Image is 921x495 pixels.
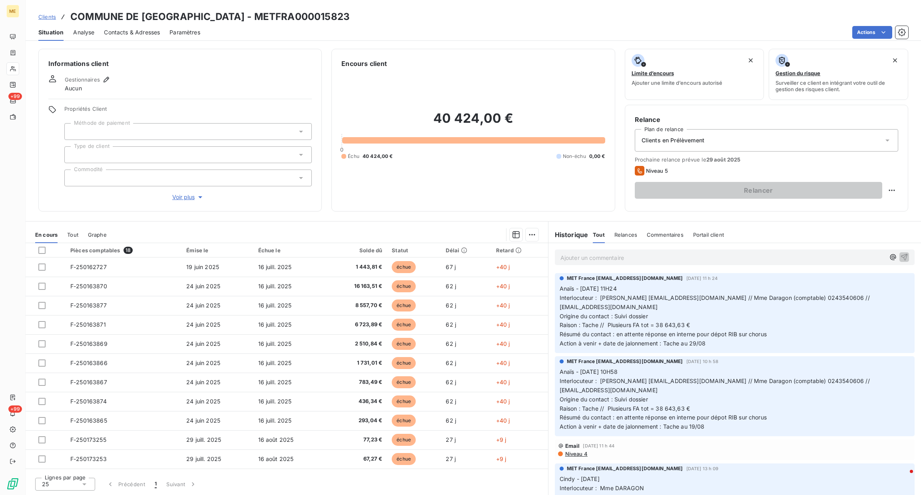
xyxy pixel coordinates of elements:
span: échue [392,261,416,273]
a: +99 [6,94,19,107]
span: Prochaine relance prévue le [635,156,898,163]
span: 67,27 € [331,455,383,463]
span: 24 juin 2025 [186,359,220,366]
span: 16 juill. 2025 [258,340,292,347]
span: Origine du contact : Suivi dossier [560,396,648,403]
span: Limite d’encours [632,70,674,76]
span: Raison : Tache // Plusieurs FA tot = 38 643,63 € [560,321,690,328]
span: échue [392,319,416,331]
a: Clients [38,13,56,21]
div: Pièces comptables [70,247,177,254]
span: 62 j [446,359,456,366]
span: MET France [EMAIL_ADDRESS][DOMAIN_NAME] [567,465,683,472]
span: F-250163867 [70,379,107,385]
button: Relancer [635,182,882,199]
button: 1 [150,476,161,493]
span: 783,49 € [331,378,383,386]
span: Résumé du contact : en attente réponse en interne pour dépot RIB sur chorus [560,331,767,337]
span: MET France [EMAIL_ADDRESS][DOMAIN_NAME] [567,275,683,282]
span: 16 juill. 2025 [258,302,292,309]
span: F-250163871 [70,321,106,328]
span: Email [565,443,580,449]
span: échue [392,299,416,311]
span: 40 424,00 € [363,153,393,160]
span: Anaïs - [DATE] 10H58 [560,368,618,375]
span: 16 août 2025 [258,436,294,443]
span: échue [392,395,416,407]
span: +40 j [496,263,510,270]
span: échue [392,453,416,465]
span: [DATE] 13 h 09 [686,466,719,471]
div: Retard [496,247,543,253]
span: Voir plus [172,193,204,201]
span: échue [392,415,416,427]
span: 1 731,01 € [331,359,383,367]
span: 16 juill. 2025 [258,379,292,385]
span: F-250163870 [70,283,107,289]
span: F-250163865 [70,417,107,424]
span: +40 j [496,283,510,289]
span: Ajouter une limite d’encours autorisé [632,80,722,86]
span: [DATE] 10 h 58 [686,359,719,364]
span: Interlocuteur : [PERSON_NAME] [EMAIL_ADDRESS][DOMAIN_NAME] // Mme Daragon (comptable) 0243540606 ... [560,294,871,310]
span: Gestionnaires [65,76,100,83]
span: 24 juin 2025 [186,379,220,385]
input: Ajouter une valeur [71,128,78,135]
div: Délai [446,247,486,253]
span: 0 [340,146,343,153]
span: F-250163877 [70,302,107,309]
span: Action à venir + date de jalonnement : Tache au 19/08 [560,423,705,430]
span: échue [392,357,416,369]
div: ME [6,5,19,18]
img: Logo LeanPay [6,477,19,490]
span: Graphe [88,232,107,238]
span: 16 juill. 2025 [258,359,292,366]
span: Contacts & Adresses [104,28,160,36]
span: MET France [EMAIL_ADDRESS][DOMAIN_NAME] [567,358,683,365]
button: Voir plus [64,193,312,202]
span: échue [392,280,416,292]
span: 62 j [446,283,456,289]
span: 29 juill. 2025 [186,455,221,462]
h2: 40 424,00 € [341,110,605,134]
span: +40 j [496,359,510,366]
span: Anaïs - [DATE] 11H24 [560,285,617,292]
span: +40 j [496,302,510,309]
button: Actions [852,26,892,39]
span: 16 juill. 2025 [258,263,292,270]
span: Non-échu [563,153,586,160]
span: 2 510,84 € [331,340,383,348]
h6: Informations client [48,59,312,68]
span: +99 [8,405,22,413]
span: 0,00 € [589,153,605,160]
span: échue [392,338,416,350]
span: 16 juill. 2025 [258,283,292,289]
span: Clients [38,14,56,20]
span: 62 j [446,340,456,347]
span: [DATE] 11 h 24 [686,276,718,281]
span: 16 163,51 € [331,282,383,290]
span: 62 j [446,398,456,405]
span: 25 [42,480,49,488]
span: Situation [38,28,64,36]
span: +40 j [496,379,510,385]
span: 19 juin 2025 [186,263,219,270]
button: Suivant [161,476,202,493]
span: 293,04 € [331,417,383,425]
span: 1 [155,480,157,488]
span: 16 juill. 2025 [258,417,292,424]
span: 24 juin 2025 [186,417,220,424]
span: 62 j [446,379,456,385]
span: Clients en Prélèvement [642,136,704,144]
span: Commentaires [647,232,684,238]
h3: COMMUNE DE [GEOGRAPHIC_DATA] - METFRA000015823 [70,10,350,24]
span: En cours [35,232,58,238]
span: 29 juill. 2025 [186,436,221,443]
span: +40 j [496,321,510,328]
span: 27 j [446,455,456,462]
span: 18 [124,247,133,254]
h6: Historique [548,230,588,240]
span: +40 j [496,398,510,405]
span: +40 j [496,340,510,347]
button: Gestion du risqueSurveiller ce client en intégrant votre outil de gestion des risques client. [769,49,908,100]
